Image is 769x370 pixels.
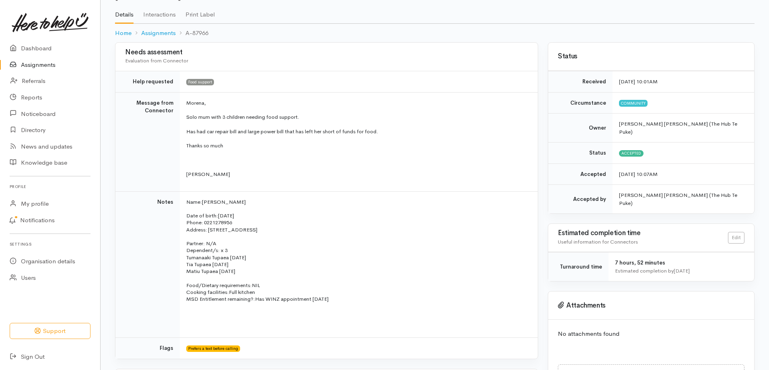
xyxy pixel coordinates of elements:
span: Tia Tupaea [DATE] [186,261,228,268]
span: Date of birth: [186,212,218,219]
td: Flags [115,338,180,359]
time: [DATE] [674,267,690,274]
td: Message from Connector [115,92,180,191]
span: Community [619,100,648,106]
span: Partner: N/A [186,240,216,247]
span: Dependent/s: x 3 [186,247,228,254]
span: Food support [186,79,214,85]
span: Cooking facilities: [186,289,229,296]
span: MSD Entitlement remaining?: [186,296,255,302]
time: [DATE] 10:01AM [619,78,658,85]
span: Phone: [186,219,203,226]
span: Prefers a text before calling [186,345,240,352]
h6: Settings [10,239,90,250]
a: Interactions [143,0,176,23]
span: 7 hours, 52 minutes [615,259,665,266]
a: Print Label [185,0,215,23]
span: Matiu Tupaea [DATE] [186,268,235,275]
a: Edit [728,232,744,244]
p: [PERSON_NAME] [186,170,528,178]
h3: Attachments [558,302,744,310]
time: [DATE] 10:07AM [619,171,658,178]
p: Has had car repair bill and large power bill that has left her short of funds for food. [186,128,528,136]
p: [DATE] 0221278956 [186,212,528,226]
a: Assignments [141,29,176,38]
td: Help requested [115,71,180,93]
h3: Needs assessment [125,49,528,56]
td: [PERSON_NAME] [PERSON_NAME] (The Hub Te Puke) [613,185,754,214]
h6: Profile [10,181,90,192]
span: Address: [186,226,207,233]
span: Useful information for Connectors [558,238,638,245]
span: Food/Dietary requirements: [186,282,252,289]
span: Tumanaaki Tupaea [DATE] [186,254,246,261]
td: Notes [115,191,180,338]
li: A-87966 [176,29,208,38]
p: Morena, [186,99,528,107]
button: Support [10,323,90,339]
td: Received [548,71,613,93]
h3: Status [558,53,744,60]
span: Accepted [619,150,644,157]
p: [PERSON_NAME] [186,198,528,206]
span: [PERSON_NAME] [PERSON_NAME] (The Hub Te Puke) [619,120,737,135]
td: Status [548,143,613,164]
p: Thanks so much [186,142,528,150]
td: Accepted by [548,185,613,214]
a: Home [115,29,132,38]
div: Estimated completion by [615,267,744,275]
p: No attachments found [558,329,744,339]
td: Circumstance [548,92,613,114]
h3: Estimated completion time [558,229,728,237]
td: Accepted [548,163,613,185]
nav: breadcrumb [115,24,755,43]
td: Turnaround time [548,252,609,281]
p: Solo mum with 3 children needing food support. [186,113,528,121]
a: Details [115,0,134,24]
span: Name: [186,198,202,205]
p: NIL Full kitchen Has WINZ appointment [DATE] [186,282,528,303]
p: [STREET_ADDRESS] [186,226,528,233]
span: Evaluation from Connector [125,57,188,64]
td: Owner [548,114,613,143]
